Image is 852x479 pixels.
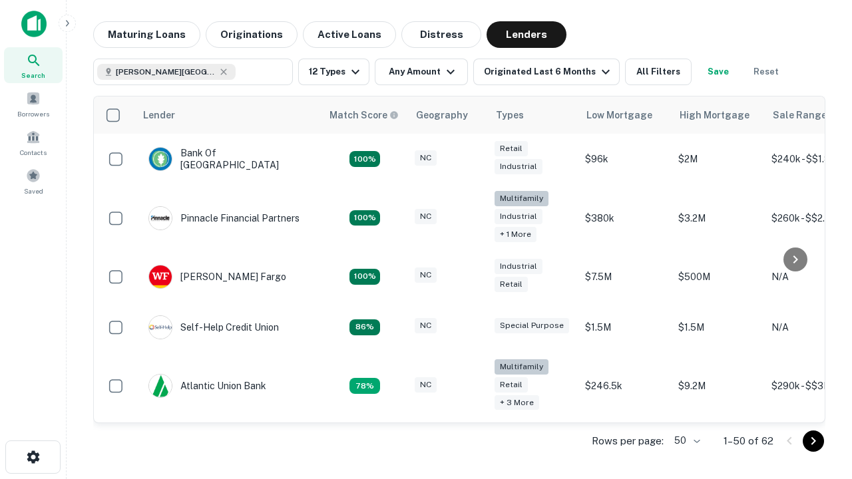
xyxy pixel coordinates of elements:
[495,395,539,410] div: + 3 more
[578,96,672,134] th: Low Mortgage
[625,59,692,85] button: All Filters
[484,64,614,80] div: Originated Last 6 Months
[803,430,824,452] button: Go to next page
[148,206,300,230] div: Pinnacle Financial Partners
[4,47,63,83] a: Search
[415,267,437,283] div: NC
[149,207,172,230] img: picture
[473,59,620,85] button: Originated Last 6 Months
[415,318,437,333] div: NC
[349,378,380,394] div: Matching Properties: 10, hasApolloMatch: undefined
[349,151,380,167] div: Matching Properties: 14, hasApolloMatch: undefined
[495,277,528,292] div: Retail
[415,150,437,166] div: NC
[4,124,63,160] a: Contacts
[17,108,49,119] span: Borrowers
[496,107,524,123] div: Types
[4,86,63,122] a: Borrowers
[672,134,765,184] td: $2M
[495,318,569,333] div: Special Purpose
[672,302,765,353] td: $1.5M
[487,21,566,48] button: Lenders
[495,141,528,156] div: Retail
[773,107,827,123] div: Sale Range
[495,377,528,393] div: Retail
[349,269,380,285] div: Matching Properties: 14, hasApolloMatch: undefined
[592,433,664,449] p: Rows per page:
[21,70,45,80] span: Search
[321,96,408,134] th: Capitalize uses an advanced AI algorithm to match your search with the best lender. The match sco...
[415,377,437,393] div: NC
[298,59,369,85] button: 12 Types
[149,148,172,170] img: picture
[148,315,279,339] div: Self-help Credit Union
[495,159,542,174] div: Industrial
[143,107,175,123] div: Lender
[745,59,787,85] button: Reset
[375,59,468,85] button: Any Amount
[116,66,216,78] span: [PERSON_NAME][GEOGRAPHIC_DATA], [GEOGRAPHIC_DATA]
[149,375,172,397] img: picture
[329,108,399,122] div: Capitalize uses an advanced AI algorithm to match your search with the best lender. The match sco...
[672,184,765,251] td: $3.2M
[149,316,172,339] img: picture
[578,302,672,353] td: $1.5M
[149,265,172,288] img: picture
[408,96,488,134] th: Geography
[672,251,765,302] td: $500M
[349,210,380,226] div: Matching Properties: 23, hasApolloMatch: undefined
[578,251,672,302] td: $7.5M
[303,21,396,48] button: Active Loans
[4,163,63,199] a: Saved
[495,209,542,224] div: Industrial
[93,21,200,48] button: Maturing Loans
[697,59,740,85] button: Save your search to get updates of matches that match your search criteria.
[724,433,773,449] p: 1–50 of 62
[206,21,298,48] button: Originations
[135,96,321,134] th: Lender
[349,319,380,335] div: Matching Properties: 11, hasApolloMatch: undefined
[785,373,852,436] iframe: Chat Widget
[578,353,672,420] td: $246.5k
[495,359,548,375] div: Multifamily
[680,107,749,123] div: High Mortgage
[148,147,308,171] div: Bank Of [GEOGRAPHIC_DATA]
[672,353,765,420] td: $9.2M
[401,21,481,48] button: Distress
[20,147,47,158] span: Contacts
[672,96,765,134] th: High Mortgage
[586,107,652,123] div: Low Mortgage
[495,259,542,274] div: Industrial
[578,184,672,251] td: $380k
[669,431,702,450] div: 50
[578,134,672,184] td: $96k
[329,108,396,122] h6: Match Score
[495,191,548,206] div: Multifamily
[148,265,286,289] div: [PERSON_NAME] Fargo
[488,96,578,134] th: Types
[415,209,437,224] div: NC
[148,374,266,398] div: Atlantic Union Bank
[24,186,43,196] span: Saved
[495,227,536,242] div: + 1 more
[21,11,47,37] img: capitalize-icon.png
[416,107,468,123] div: Geography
